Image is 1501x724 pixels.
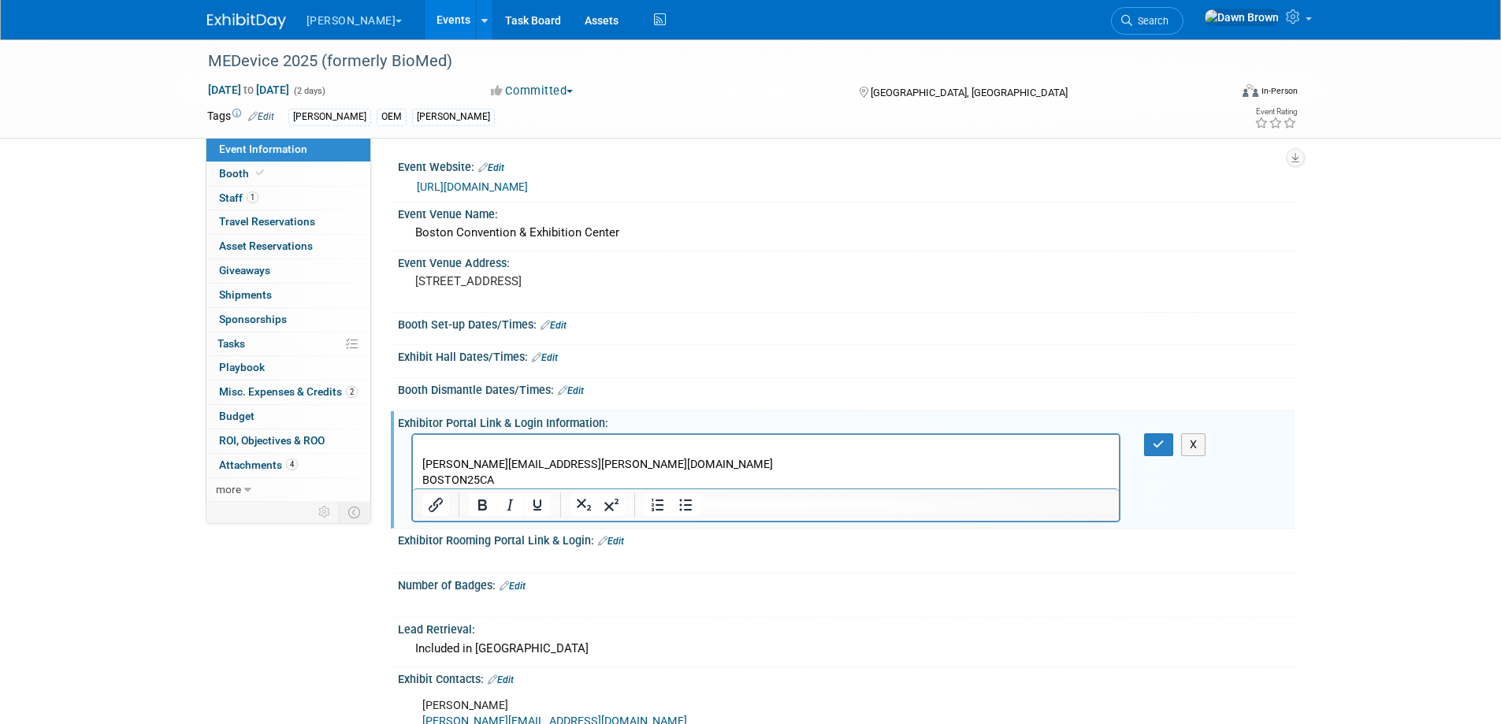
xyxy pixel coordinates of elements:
[206,429,370,453] a: ROI, Objectives & ROO
[206,356,370,380] a: Playbook
[206,284,370,307] a: Shipments
[311,502,339,522] td: Personalize Event Tab Strip
[219,143,307,155] span: Event Information
[207,13,286,29] img: ExhibitDay
[248,111,274,122] a: Edit
[478,162,504,173] a: Edit
[219,191,258,204] span: Staff
[524,494,551,516] button: Underline
[217,337,245,350] span: Tasks
[219,434,325,447] span: ROI, Objectives & ROO
[541,320,567,331] a: Edit
[410,637,1283,661] div: Included in [GEOGRAPHIC_DATA]
[398,529,1295,549] div: Exhibitor Rooming Portal Link & Login:
[398,155,1295,176] div: Event Website:
[216,483,241,496] span: more
[202,47,1206,76] div: MEDevice 2025 (formerly BioMed)
[412,109,495,125] div: [PERSON_NAME]
[398,345,1295,366] div: Exhibit Hall Dates/Times:
[206,381,370,404] a: Misc. Expenses & Credits2
[206,308,370,332] a: Sponsorships
[206,405,370,429] a: Budget
[219,361,265,373] span: Playbook
[488,674,514,685] a: Edit
[338,502,370,522] td: Toggle Event Tabs
[1181,433,1206,456] button: X
[207,83,290,97] span: [DATE] [DATE]
[346,386,358,398] span: 2
[206,187,370,210] a: Staff1
[206,259,370,283] a: Giveaways
[413,435,1120,488] iframe: Rich Text Area
[496,494,523,516] button: Italic
[219,313,287,325] span: Sponsorships
[500,581,526,592] a: Edit
[247,191,258,203] span: 1
[288,109,371,125] div: [PERSON_NAME]
[292,86,325,96] span: (2 days)
[1204,9,1280,26] img: Dawn Brown
[219,239,313,252] span: Asset Reservations
[422,494,449,516] button: Insert/edit link
[398,313,1295,333] div: Booth Set-up Dates/Times:
[398,574,1295,594] div: Number of Badges:
[645,494,671,516] button: Numbered list
[207,108,274,126] td: Tags
[219,215,315,228] span: Travel Reservations
[398,251,1295,271] div: Event Venue Address:
[398,411,1295,431] div: Exhibitor Portal Link & Login Information:
[398,202,1295,222] div: Event Venue Name:
[219,410,255,422] span: Budget
[206,454,370,477] a: Attachments4
[256,169,264,177] i: Booth reservation complete
[1136,82,1299,106] div: Event Format
[206,478,370,502] a: more
[570,494,597,516] button: Subscript
[219,385,358,398] span: Misc. Expenses & Credits
[485,83,579,99] button: Committed
[1243,84,1258,97] img: Format-Inperson.png
[417,180,528,193] a: [URL][DOMAIN_NAME]
[558,385,584,396] a: Edit
[1111,7,1183,35] a: Search
[871,87,1068,98] span: [GEOGRAPHIC_DATA], [GEOGRAPHIC_DATA]
[1261,85,1298,97] div: In-Person
[206,235,370,258] a: Asset Reservations
[219,288,272,301] span: Shipments
[398,667,1295,688] div: Exhibit Contacts:
[377,109,407,125] div: OEM
[398,618,1295,637] div: Lead Retrieval:
[206,138,370,162] a: Event Information
[415,274,754,288] pre: [STREET_ADDRESS]
[219,264,270,277] span: Giveaways
[598,536,624,547] a: Edit
[410,221,1283,245] div: Boston Convention & Exhibition Center
[206,162,370,186] a: Booth
[1254,108,1297,116] div: Event Rating
[219,167,267,180] span: Booth
[598,494,625,516] button: Superscript
[241,84,256,96] span: to
[206,210,370,234] a: Travel Reservations
[532,352,558,363] a: Edit
[219,459,298,471] span: Attachments
[469,494,496,516] button: Bold
[1132,15,1168,27] span: Search
[286,459,298,470] span: 4
[206,332,370,356] a: Tasks
[672,494,699,516] button: Bullet list
[398,378,1295,399] div: Booth Dismantle Dates/Times:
